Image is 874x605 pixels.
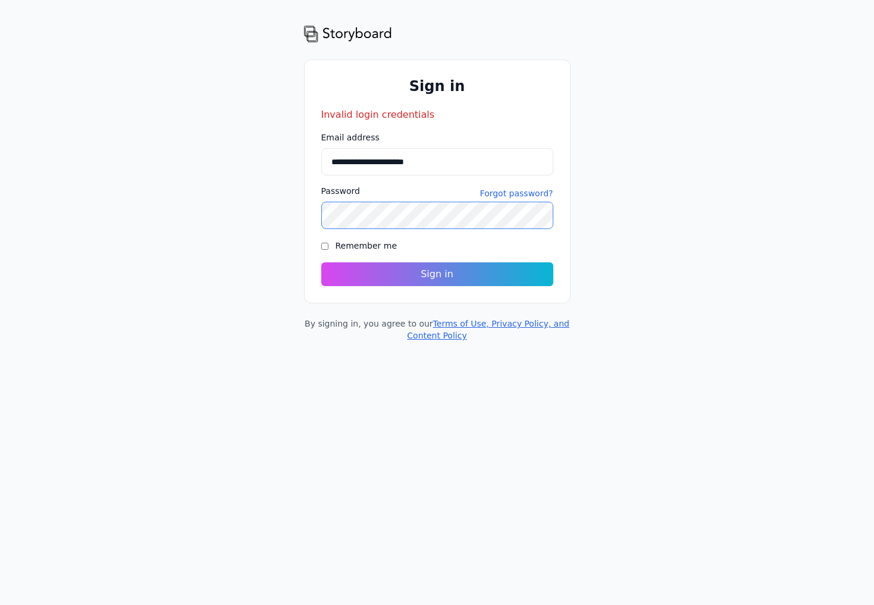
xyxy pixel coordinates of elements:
a: Forgot password? [480,187,553,199]
div: Invalid login credentials [321,108,553,122]
div: By signing in, you agree to our [304,318,571,341]
h1: Sign in [321,77,553,96]
img: storyboard [304,24,392,43]
button: Sign in [321,262,553,286]
label: Remember me [336,241,397,250]
label: Password [321,185,360,197]
a: Terms of Use, Privacy Policy, and Content Policy [407,319,569,340]
label: Email address [321,131,553,143]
